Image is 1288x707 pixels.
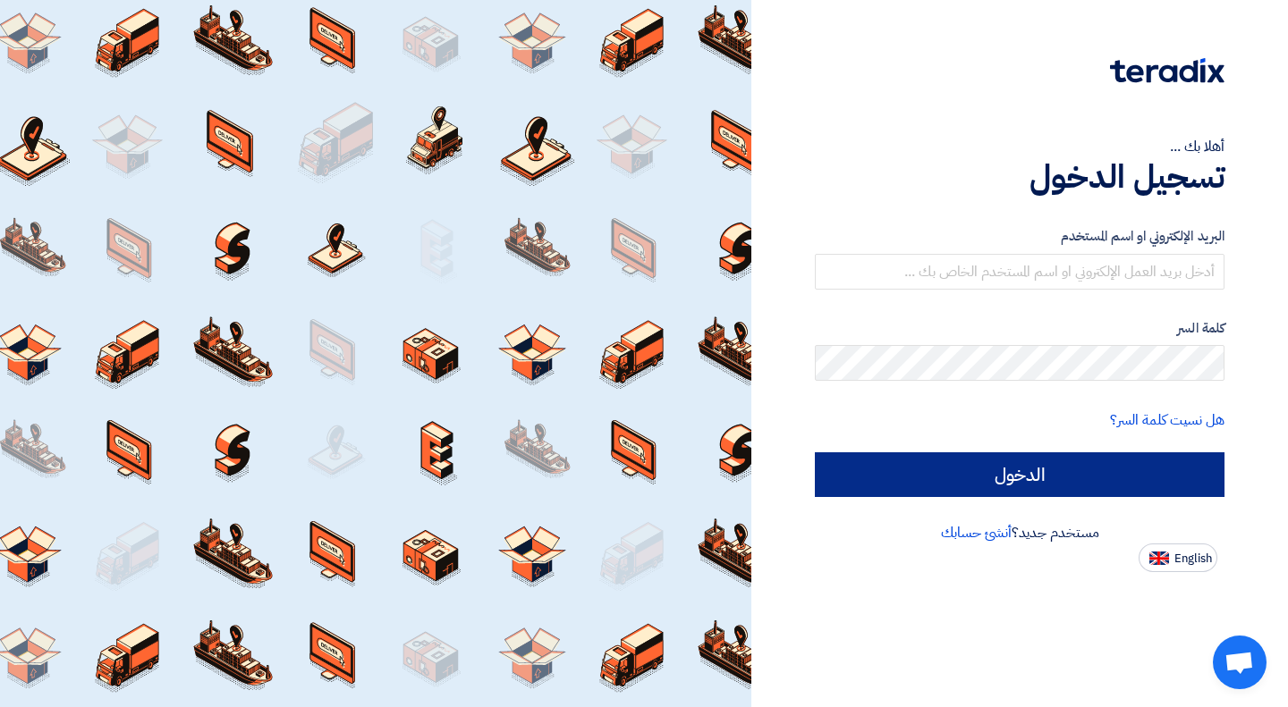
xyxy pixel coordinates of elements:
[1213,635,1267,689] div: Open chat
[815,157,1224,197] h1: تسجيل الدخول
[1149,551,1169,565] img: en-US.png
[815,452,1224,497] input: الدخول
[815,136,1224,157] div: أهلا بك ...
[1139,543,1217,572] button: English
[1110,58,1224,83] img: Teradix logo
[1110,409,1224,431] a: هل نسيت كلمة السر؟
[815,318,1224,339] label: كلمة السر
[815,522,1224,543] div: مستخدم جديد؟
[941,522,1012,543] a: أنشئ حسابك
[1174,552,1212,565] span: English
[815,254,1224,290] input: أدخل بريد العمل الإلكتروني او اسم المستخدم الخاص بك ...
[815,226,1224,247] label: البريد الإلكتروني او اسم المستخدم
